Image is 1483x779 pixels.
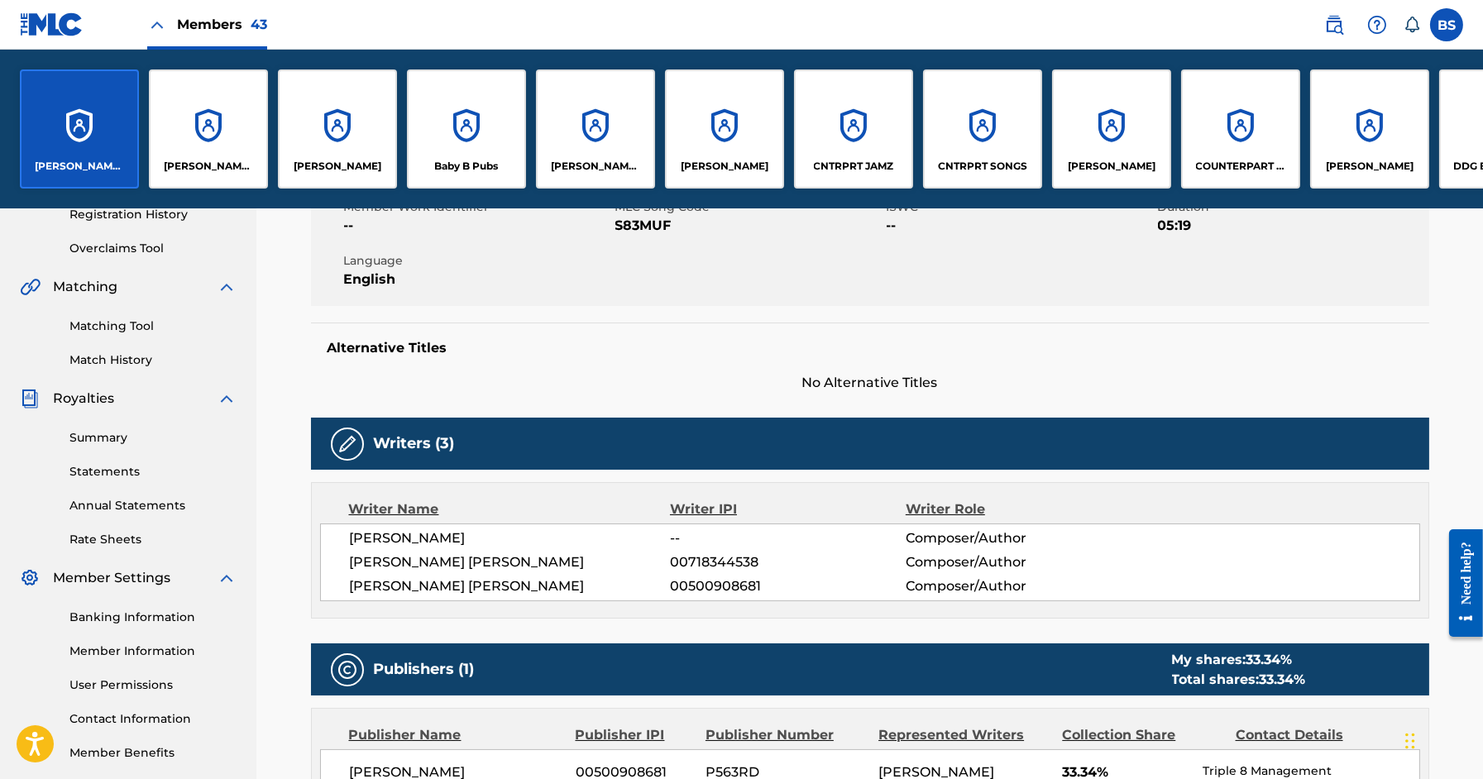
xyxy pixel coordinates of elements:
img: Writers [337,434,357,454]
img: Royalties [20,389,40,409]
p: CNTRPRT JAMZ [814,159,894,174]
span: 00500908681 [670,576,905,596]
a: Accounts[PERSON_NAME] [1052,69,1171,189]
img: help [1367,15,1387,35]
a: AccountsCOUNTERPART MUSIC [1181,69,1300,189]
span: 43 [251,17,267,32]
a: Summary [69,429,237,447]
iframe: Chat Widget [1400,700,1483,779]
div: Notifications [1404,17,1420,33]
span: [PERSON_NAME] [PERSON_NAME] [350,552,671,572]
span: 05:19 [1158,216,1425,236]
a: User Permissions [69,676,237,694]
span: English [344,270,611,289]
a: AccountsCNTRPRT SONGS [923,69,1042,189]
div: Writer Role [906,499,1120,519]
a: Accounts[PERSON_NAME]. Gelais Designee [536,69,655,189]
span: Matching [53,277,117,297]
p: CNTRPRT SONGS [938,159,1027,174]
a: Overclaims Tool [69,240,237,257]
a: AccountsBaby B Pubs [407,69,526,189]
span: 33.34 % [1260,671,1306,687]
a: Matching Tool [69,318,237,335]
span: [PERSON_NAME] [PERSON_NAME] [350,576,671,596]
span: Composer/Author [906,576,1120,596]
iframe: Resource Center [1437,516,1483,649]
div: Writer Name [349,499,671,519]
p: CARL WAYNE MEEKINS [681,159,768,174]
h5: Publishers (1) [374,660,475,679]
img: search [1324,15,1344,35]
img: expand [217,389,237,409]
h5: Alternative Titles [328,340,1413,356]
div: Collection Share [1062,725,1222,745]
img: MLC Logo [20,12,84,36]
img: Matching [20,277,41,297]
span: Language [344,252,611,270]
div: Publisher IPI [576,725,693,745]
span: Member Settings [53,568,170,588]
span: 00718344538 [670,552,905,572]
span: Royalties [53,389,114,409]
a: Statements [69,463,237,480]
p: AMANDA GRACE SUDANO RAMIREZ PUBLISHING DESIGNEE [164,159,254,174]
a: Accounts[PERSON_NAME] [PERSON_NAME] PUBLISHING DESIGNEE [149,69,268,189]
p: DAVID DRAKE [1326,159,1414,174]
img: Member Settings [20,568,40,588]
a: Accounts[PERSON_NAME] [665,69,784,189]
span: -- [887,216,1154,236]
p: COUNTERPART MUSIC [1196,159,1286,174]
span: Composer/Author [906,528,1120,548]
span: Composer/Author [906,552,1120,572]
span: No Alternative Titles [311,373,1429,393]
a: Annual Statements [69,497,237,514]
a: Accounts[PERSON_NAME] [PERSON_NAME] PUBLISHING DESIGNEE [20,69,139,189]
img: Close [147,15,167,35]
span: -- [670,528,905,548]
div: Drag [1405,716,1415,766]
p: CORY QUINTARD [1068,159,1155,174]
a: Accounts[PERSON_NAME] [1310,69,1429,189]
div: User Menu [1430,8,1463,41]
div: Total shares: [1172,670,1306,690]
p: Brendan Michael St. Gelais Designee [551,159,641,174]
div: Publisher Number [706,725,866,745]
span: S83MUF [615,216,883,236]
div: Writer IPI [670,499,906,519]
div: Help [1361,8,1394,41]
span: 33.34 % [1246,652,1293,667]
span: -- [344,216,611,236]
a: Accounts[PERSON_NAME] [278,69,397,189]
a: Registration History [69,206,237,223]
img: expand [217,277,237,297]
a: Rate Sheets [69,531,237,548]
img: expand [217,568,237,588]
a: Member Benefits [69,744,237,762]
div: Contact Details [1236,725,1396,745]
a: Contact Information [69,710,237,728]
a: Member Information [69,643,237,660]
div: My shares: [1172,650,1306,670]
a: Banking Information [69,609,237,626]
div: Represented Writers [878,725,1050,745]
img: Publishers [337,660,357,680]
div: Publisher Name [349,725,563,745]
p: ABNER PEDRO RAMIREZ PUBLISHING DESIGNEE [35,159,125,174]
a: Public Search [1318,8,1351,41]
p: Andrew Laquan Arnett [294,159,381,174]
span: [PERSON_NAME] [350,528,671,548]
a: Match History [69,351,237,369]
h5: Writers (3) [374,434,455,453]
p: Baby B Pubs [435,159,499,174]
a: AccountsCNTRPRT JAMZ [794,69,913,189]
span: Members [177,15,267,34]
